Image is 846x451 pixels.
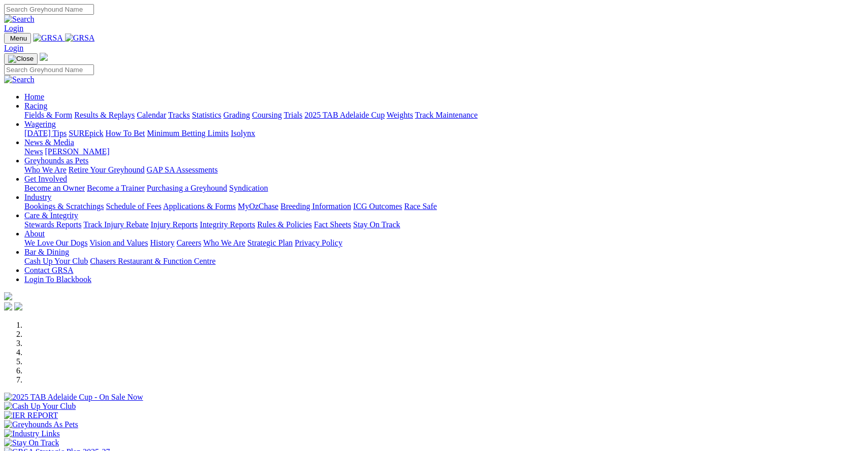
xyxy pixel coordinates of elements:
[4,302,12,310] img: facebook.svg
[4,438,59,447] img: Stay On Track
[24,220,842,229] div: Care & Integrity
[24,147,842,156] div: News & Media
[24,165,842,175] div: Greyhounds as Pets
[24,257,842,266] div: Bar & Dining
[4,44,23,52] a: Login
[33,33,63,43] img: GRSA
[4,33,31,44] button: Toggle navigation
[87,184,145,192] a: Become a Trainer
[69,165,145,174] a: Retire Your Greyhound
[4,411,58,420] img: IER REPORT
[284,111,302,119] a: Trials
[257,220,312,229] a: Rules & Policies
[24,275,91,284] a: Login To Blackbook
[45,147,109,156] a: [PERSON_NAME]
[192,111,222,119] a: Statistics
[24,238,842,248] div: About
[224,111,250,119] a: Grading
[4,75,35,84] img: Search
[24,175,67,183] a: Get Involved
[74,111,135,119] a: Results & Replays
[24,238,87,247] a: We Love Our Dogs
[163,202,236,211] a: Applications & Forms
[24,184,842,193] div: Get Involved
[147,129,229,137] a: Minimum Betting Limits
[24,266,73,274] a: Contact GRSA
[176,238,201,247] a: Careers
[252,111,282,119] a: Coursing
[4,15,35,24] img: Search
[4,4,94,15] input: Search
[304,111,385,119] a: 2025 TAB Adelaide Cup
[4,24,23,32] a: Login
[24,257,88,265] a: Cash Up Your Club
[24,202,842,211] div: Industry
[24,211,78,220] a: Care & Integrity
[83,220,148,229] a: Track Injury Rebate
[24,129,842,138] div: Wagering
[40,53,48,61] img: logo-grsa-white.png
[238,202,278,211] a: MyOzChase
[24,156,88,165] a: Greyhounds as Pets
[353,220,400,229] a: Stay On Track
[4,64,94,75] input: Search
[24,92,44,101] a: Home
[229,184,268,192] a: Syndication
[4,292,12,300] img: logo-grsa-white.png
[147,165,218,174] a: GAP SA Assessments
[168,111,190,119] a: Tracks
[24,129,67,137] a: [DATE] Tips
[150,220,198,229] a: Injury Reports
[24,147,43,156] a: News
[24,101,47,110] a: Racing
[4,393,143,402] img: 2025 TAB Adelaide Cup - On Sale Now
[387,111,413,119] a: Weights
[4,429,60,438] img: Industry Links
[415,111,478,119] a: Track Maintenance
[24,138,74,147] a: News & Media
[147,184,227,192] a: Purchasing a Greyhound
[24,111,842,120] div: Racing
[150,238,174,247] a: History
[106,202,161,211] a: Schedule of Fees
[10,34,27,42] span: Menu
[353,202,402,211] a: ICG Outcomes
[24,220,81,229] a: Stewards Reports
[4,53,38,64] button: Toggle navigation
[231,129,255,137] a: Isolynx
[295,238,342,247] a: Privacy Policy
[404,202,436,211] a: Race Safe
[4,402,76,411] img: Cash Up Your Club
[247,238,293,247] a: Strategic Plan
[203,238,245,247] a: Who We Are
[24,202,104,211] a: Bookings & Scratchings
[200,220,255,229] a: Integrity Reports
[24,184,85,192] a: Become an Owner
[24,248,69,256] a: Bar & Dining
[137,111,166,119] a: Calendar
[69,129,103,137] a: SUREpick
[280,202,351,211] a: Breeding Information
[106,129,145,137] a: How To Bet
[90,257,215,265] a: Chasers Restaurant & Function Centre
[65,33,95,43] img: GRSA
[4,420,78,429] img: Greyhounds As Pets
[24,120,56,128] a: Wagering
[24,229,45,238] a: About
[8,55,34,63] img: Close
[314,220,351,229] a: Fact Sheets
[24,193,51,201] a: Industry
[24,111,72,119] a: Fields & Form
[89,238,148,247] a: Vision and Values
[14,302,22,310] img: twitter.svg
[24,165,67,174] a: Who We Are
